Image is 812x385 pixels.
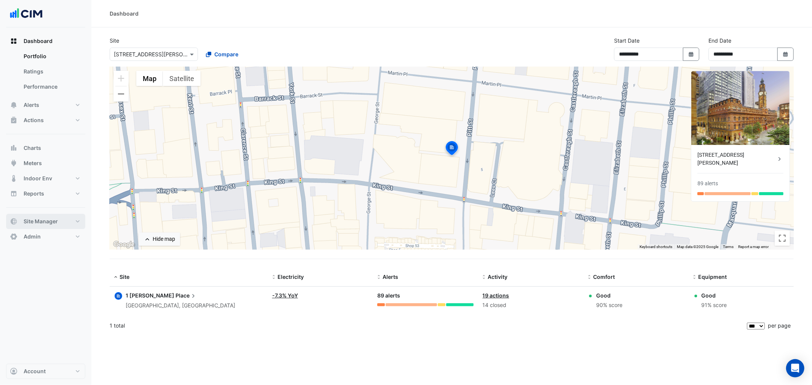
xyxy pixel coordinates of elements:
[702,301,727,310] div: 91% score
[113,71,129,86] button: Zoom in
[18,49,85,64] a: Portfolio
[24,175,52,182] span: Indoor Env
[24,159,42,167] span: Meters
[6,33,85,49] button: Dashboard
[10,144,18,152] app-icon: Charts
[697,151,776,167] div: [STREET_ADDRESS][PERSON_NAME]
[136,71,163,86] button: Show street map
[120,274,129,280] span: Site
[24,218,58,225] span: Site Manager
[640,244,672,250] button: Keyboard shortcuts
[691,71,790,145] img: 1 Martin Place
[775,231,790,246] button: Toggle fullscreen view
[6,171,85,186] button: Indoor Env
[786,359,804,377] div: Open Intercom Messenger
[688,51,695,57] fa-icon: Select Date
[10,37,18,45] app-icon: Dashboard
[6,364,85,379] button: Account
[110,316,745,335] div: 1 total
[6,97,85,113] button: Alerts
[24,144,41,152] span: Charts
[614,37,640,45] label: Start Date
[483,292,509,299] a: 19 actions
[702,291,727,299] div: Good
[175,291,197,300] span: Place
[723,245,734,249] a: Terms (opens in new tab)
[596,301,622,310] div: 90% score
[697,180,718,188] div: 89 alerts
[112,240,137,250] a: Open this area in Google Maps (opens a new window)
[6,113,85,128] button: Actions
[6,49,85,97] div: Dashboard
[139,232,180,246] button: Hide map
[708,37,731,45] label: End Date
[24,367,46,375] span: Account
[10,159,18,167] app-icon: Meters
[24,233,41,240] span: Admin
[126,292,174,299] span: 1 [PERSON_NAME]
[738,245,769,249] a: Report a map error
[24,190,44,197] span: Reports
[24,116,44,124] span: Actions
[6,156,85,171] button: Meters
[214,50,238,58] span: Compare
[768,322,791,329] span: per page
[10,175,18,182] app-icon: Indoor Env
[278,274,304,280] span: Electricity
[6,186,85,201] button: Reports
[24,101,39,109] span: Alerts
[18,79,85,94] a: Performance
[6,140,85,156] button: Charts
[443,140,460,158] img: site-pin-selected.svg
[113,86,129,102] button: Zoom out
[10,101,18,109] app-icon: Alerts
[377,291,473,300] div: 89 alerts
[9,6,43,21] img: Company Logo
[593,274,615,280] span: Comfort
[201,48,243,61] button: Compare
[677,245,718,249] span: Map data ©2025 Google
[112,240,137,250] img: Google
[272,292,298,299] a: -7.3% YoY
[18,64,85,79] a: Ratings
[782,51,789,57] fa-icon: Select Date
[153,235,175,243] div: Hide map
[10,218,18,225] app-icon: Site Manager
[110,37,119,45] label: Site
[24,37,53,45] span: Dashboard
[10,190,18,197] app-icon: Reports
[126,301,235,310] div: [GEOGRAPHIC_DATA], [GEOGRAPHIC_DATA]
[383,274,398,280] span: Alerts
[596,291,622,299] div: Good
[110,10,139,17] div: Dashboard
[10,116,18,124] app-icon: Actions
[163,71,201,86] button: Show satellite imagery
[6,229,85,244] button: Admin
[483,301,579,310] div: 14 closed
[488,274,508,280] span: Activity
[6,214,85,229] button: Site Manager
[10,233,18,240] app-icon: Admin
[699,274,727,280] span: Equipment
